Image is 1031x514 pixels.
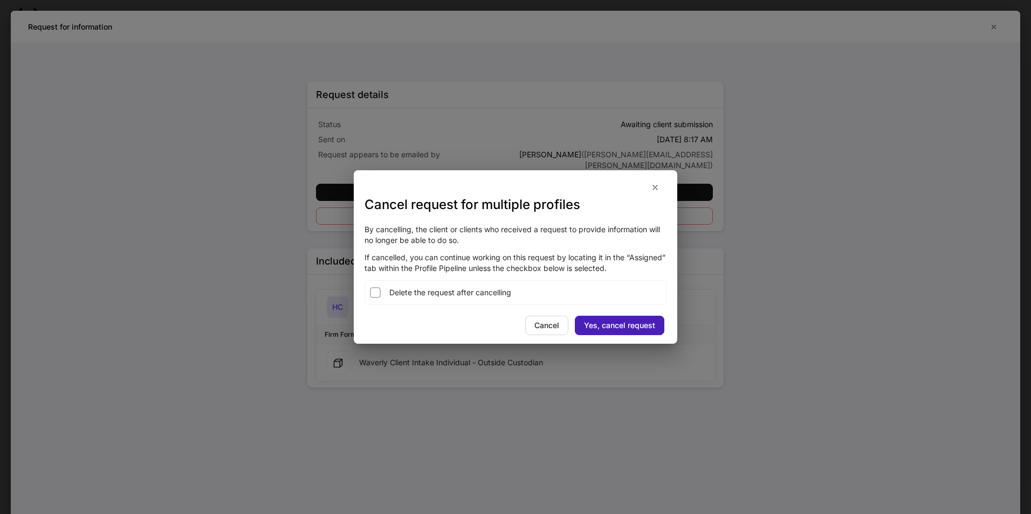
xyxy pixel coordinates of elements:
[584,322,655,329] div: Yes, cancel request
[525,316,568,335] button: Cancel
[575,316,664,335] button: Yes, cancel request
[365,252,666,274] p: If cancelled, you can continue working on this request by locating it in the “Assigned” tab withi...
[534,322,559,329] div: Cancel
[389,287,511,298] span: Delete the request after cancelling
[365,196,666,213] h3: Cancel request for multiple profiles
[365,224,666,246] p: By cancelling, the client or clients who received a request to provide information will no longer...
